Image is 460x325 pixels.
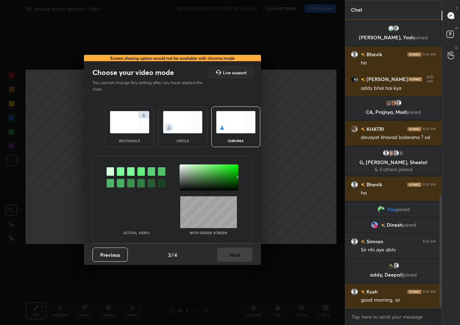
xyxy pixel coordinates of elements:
img: default.png [351,238,358,245]
div: 8:32 AM [423,290,436,294]
h6: Simran [365,238,383,245]
img: default.png [392,150,399,157]
div: 8:32 AM [423,182,436,187]
div: ha [361,190,436,197]
div: good morning sir [361,297,436,304]
h6: Kush [365,288,377,295]
div: circle [169,139,197,143]
img: 34c2f5a4dc334ab99cba7f7ce517d6b6.jpg [377,206,385,213]
img: iconic-dark.1390631f.png [408,77,422,81]
p: addy, Deepali [351,272,436,278]
div: addy bhai hai kya [361,85,436,92]
p: & 3 others joined [351,167,436,172]
h6: KHATRI [365,125,384,133]
p: Actual Video [123,231,149,234]
div: rectangle [115,139,144,143]
div: 8:32 AM [423,127,436,131]
p: D [455,25,458,31]
img: normalScreenIcon.ae25ed63.svg [110,111,149,133]
h6: Bhavik [365,51,382,58]
div: chroma [222,139,250,143]
div: 8:32 AM [423,52,436,57]
div: 3 [397,150,404,157]
h2: Choose your video mode [92,68,174,77]
img: default.png [351,51,358,58]
p: T [456,6,458,11]
div: Screen sharing option would not be available with chroma mode [84,55,261,61]
img: default.png [395,99,402,106]
img: 16e55d2b582a4eaaad364f64809fc231.jpg [390,99,397,106]
img: chromaScreenIcon.c19ab0a0.svg [216,111,256,133]
img: default.png [351,288,358,295]
span: joined [396,207,410,212]
img: 3 [387,25,394,32]
img: 3 [371,221,378,228]
img: 3 [387,150,394,157]
img: no-rating-badge.077c3623.svg [361,290,365,294]
img: iconic-dark.1390631f.png [407,182,421,187]
span: joined [403,271,417,278]
img: circleScreenIcon.acc0effb.svg [163,111,203,133]
p: With green screen [189,231,227,234]
img: iconic-dark.1390631f.png [407,290,421,294]
img: iconic-dark.1390631f.png [407,127,421,131]
img: no-rating-badge.077c3623.svg [361,78,365,82]
img: a2bfc30169534e0eb144b1241c08507b.jpg [351,76,358,83]
img: no-rating-badge.077c3623.svg [361,183,365,187]
div: ha [361,59,436,66]
h4: 4 [174,251,177,259]
h4: / [171,251,174,259]
p: G, [PERSON_NAME], Sheetal [351,159,436,165]
p: Chat [345,0,368,19]
img: no-rating-badge.077c3623.svg [361,240,365,244]
img: default.png [392,25,399,32]
h6: [PERSON_NAME] [365,76,408,83]
span: Dinesh [387,222,402,228]
div: grid [345,19,442,308]
div: Sir nhi aye abhi [361,246,436,254]
span: joined [414,34,428,41]
h6: Bhavik [365,181,382,188]
div: 8:32 AM [424,75,436,83]
h4: 2 [168,251,171,259]
button: Previous [92,248,128,262]
span: joined [407,109,421,115]
img: default.png [392,262,399,269]
span: You [387,207,396,212]
img: no-rating-badge.077c3623.svg [361,53,365,57]
p: G [455,45,458,51]
div: devayat khavad bolavana ? xd [361,134,436,141]
img: 22d50c268f344ae4b8059e9a064ede9f.jpg [385,99,392,106]
p: CA, Prajnya, Modi [351,109,436,115]
img: default.png [382,150,390,157]
img: no-rating-badge.077c3623.svg [381,224,385,227]
div: 8:32 AM [423,239,436,244]
img: default.png [351,181,358,188]
img: iconic-dark.1390631f.png [407,52,421,57]
img: c28b9cb7520241f9a6fedd34cd65a73a.jpg [387,262,394,269]
img: c74ffa727e8347289d19d896a19169a3.jpg [351,126,358,133]
span: joined [402,222,416,228]
h5: Live support [223,70,246,75]
img: no-rating-badge.077c3623.svg [361,127,365,131]
p: You cannot change this setting after you have started the class [92,80,207,92]
p: [PERSON_NAME], Yash [351,35,436,40]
